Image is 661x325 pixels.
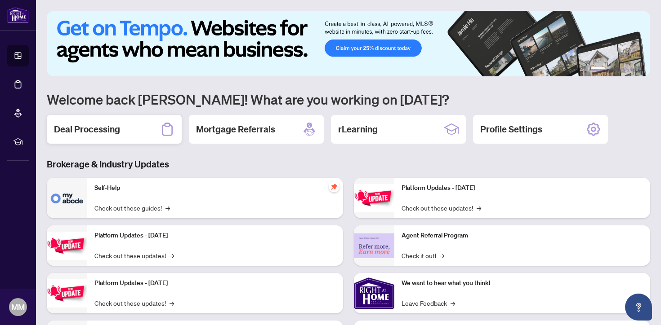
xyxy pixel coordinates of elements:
[47,232,87,260] img: Platform Updates - September 16, 2025
[196,123,275,136] h2: Mortgage Referrals
[630,67,634,71] button: 5
[54,123,120,136] h2: Deal Processing
[47,91,650,108] h1: Welcome back [PERSON_NAME]! What are you working on [DATE]?
[440,250,444,260] span: →
[47,11,650,76] img: Slide 0
[329,181,339,192] span: pushpin
[354,233,394,258] img: Agent Referral Program
[402,298,455,308] a: Leave Feedback→
[94,298,174,308] a: Check out these updates!→
[402,183,643,193] p: Platform Updates - [DATE]
[625,294,652,321] button: Open asap
[354,273,394,313] img: We want to hear what you think!
[94,203,170,213] a: Check out these guides!→
[402,250,444,260] a: Check it out!→
[609,67,612,71] button: 2
[354,184,394,212] img: Platform Updates - June 23, 2025
[477,203,481,213] span: →
[451,298,455,308] span: →
[94,183,336,193] p: Self-Help
[94,231,336,241] p: Platform Updates - [DATE]
[402,203,481,213] a: Check out these updates!→
[94,278,336,288] p: Platform Updates - [DATE]
[591,67,605,71] button: 1
[170,250,174,260] span: →
[94,250,174,260] a: Check out these updates!→
[402,278,643,288] p: We want to hear what you think!
[338,123,378,136] h2: rLearning
[638,67,641,71] button: 6
[47,279,87,307] img: Platform Updates - July 21, 2025
[165,203,170,213] span: →
[616,67,620,71] button: 3
[480,123,542,136] h2: Profile Settings
[47,158,650,171] h3: Brokerage & Industry Updates
[402,231,643,241] p: Agent Referral Program
[11,301,25,313] span: MM
[7,7,29,23] img: logo
[623,67,627,71] button: 4
[170,298,174,308] span: →
[47,178,87,218] img: Self-Help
